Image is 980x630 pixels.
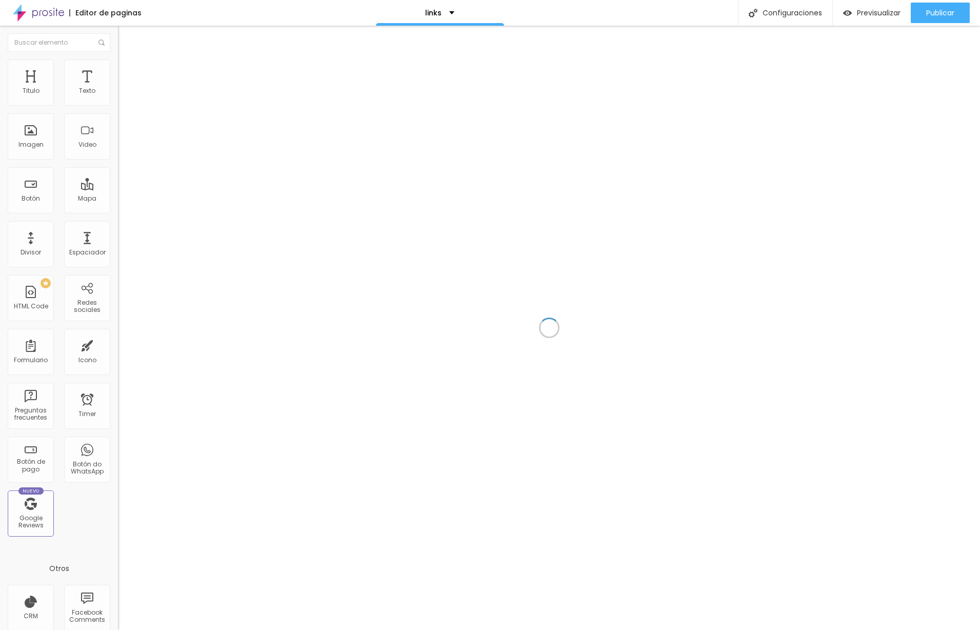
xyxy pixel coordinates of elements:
div: Mapa [78,195,96,202]
div: Icono [78,357,96,364]
div: Botón [22,195,40,202]
div: Preguntas frecuentes [10,407,51,422]
img: Icone [98,40,105,46]
div: Video [78,141,96,148]
div: HTML Code [14,303,48,310]
div: Redes sociales [67,299,107,314]
div: Botón do WhatsApp [67,461,107,476]
span: Publicar [926,9,954,17]
div: Nuevo [18,487,44,495]
div: Divisor [21,249,41,256]
img: Icone [749,9,757,17]
div: Google Reviews [10,515,51,529]
div: CRM [24,613,38,620]
button: Publicar [911,3,970,23]
span: Previsualizar [857,9,901,17]
div: Titulo [23,87,39,94]
div: Timer [78,410,96,418]
input: Buscar elemento [8,33,110,52]
div: Imagen [18,141,44,148]
div: Facebook Comments [67,609,107,624]
div: Botón de pago [10,458,51,473]
p: links [425,9,442,16]
div: Formulario [14,357,48,364]
button: Previsualizar [833,3,911,23]
div: Espaciador [69,249,106,256]
div: Editor de paginas [69,9,142,16]
img: view-1.svg [843,9,852,17]
div: Texto [79,87,95,94]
